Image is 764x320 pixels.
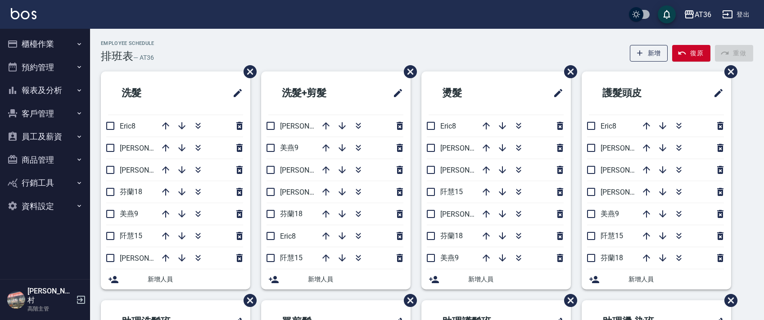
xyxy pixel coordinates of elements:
[429,77,511,109] h2: 燙髮
[695,9,711,20] div: AT36
[708,82,724,104] span: 修改班表的標題
[658,5,676,23] button: save
[387,82,403,104] span: 修改班表的標題
[601,253,623,262] span: 芬蘭18
[308,275,403,284] span: 新增人員
[547,82,564,104] span: 修改班表的標題
[680,5,715,24] button: AT36
[4,171,86,195] button: 行銷工具
[440,122,456,130] span: Eric8
[719,6,753,23] button: 登出
[120,231,142,240] span: 阡慧15
[557,287,579,314] span: 刪除班表
[718,287,739,314] span: 刪除班表
[237,58,258,85] span: 刪除班表
[440,231,463,240] span: 芬蘭18
[4,195,86,218] button: 資料設定
[440,253,459,262] span: 美燕9
[4,32,86,56] button: 櫃檯作業
[120,122,136,130] span: Eric8
[601,209,619,218] span: 美燕9
[628,275,724,284] span: 新增人員
[4,148,86,172] button: 商品管理
[4,125,86,148] button: 員工及薪資
[261,269,411,289] div: 新增人員
[120,209,138,218] span: 美燕9
[120,166,182,174] span: [PERSON_NAME]11
[148,275,243,284] span: 新增人員
[672,45,710,62] button: 復原
[108,77,191,109] h2: 洗髮
[280,253,303,262] span: 阡慧15
[7,291,25,309] img: Person
[601,144,663,152] span: [PERSON_NAME]16
[440,166,498,174] span: [PERSON_NAME]6
[557,58,579,85] span: 刪除班表
[280,143,298,152] span: 美燕9
[101,50,133,62] h3: 排班表
[421,269,571,289] div: 新增人員
[397,287,418,314] span: 刪除班表
[589,77,682,109] h2: 護髮頭皮
[630,45,668,62] button: 新增
[101,40,154,46] h2: Employee Schedule
[120,144,182,152] span: [PERSON_NAME]16
[440,187,463,196] span: 阡慧15
[4,79,86,102] button: 報表及分析
[280,166,338,174] span: [PERSON_NAME]6
[601,231,623,240] span: 阡慧15
[27,305,73,313] p: 高階主管
[280,232,296,240] span: Eric8
[601,166,659,174] span: [PERSON_NAME]6
[4,56,86,79] button: 預約管理
[237,287,258,314] span: 刪除班表
[133,53,154,62] h6: — AT36
[280,188,342,196] span: [PERSON_NAME]11
[4,102,86,125] button: 客戶管理
[440,210,502,218] span: [PERSON_NAME]11
[397,58,418,85] span: 刪除班表
[468,275,564,284] span: 新增人員
[601,188,663,196] span: [PERSON_NAME]11
[27,287,73,305] h5: [PERSON_NAME]村
[11,8,36,19] img: Logo
[120,254,178,262] span: [PERSON_NAME]6
[280,209,303,218] span: 芬蘭18
[268,77,363,109] h2: 洗髮+剪髮
[120,187,142,196] span: 芬蘭18
[718,58,739,85] span: 刪除班表
[601,122,616,130] span: Eric8
[582,269,731,289] div: 新增人員
[227,82,243,104] span: 修改班表的標題
[280,122,342,130] span: [PERSON_NAME]16
[101,269,250,289] div: 新增人員
[440,144,502,152] span: [PERSON_NAME]16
